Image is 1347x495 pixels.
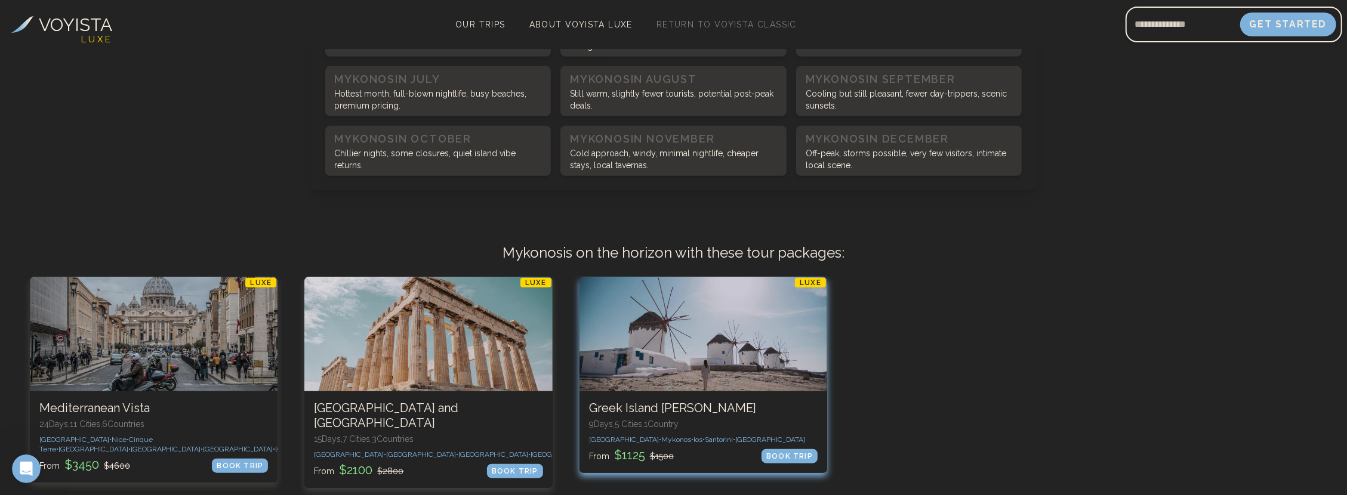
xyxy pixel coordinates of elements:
[62,457,101,472] span: $ 3450
[314,433,543,445] p: 15 Days, 7 Cities, 3 Countr ies
[570,71,777,88] h3: Mykonos in August
[589,401,818,416] h3: Greek Island [PERSON_NAME]
[335,131,542,147] h3: Mykonos in October
[39,418,268,430] p: 24 Days, 11 Cities, 6 Countr ies
[529,20,633,29] span: About Voyista Luxe
[656,20,797,29] span: Return to Voyista Classic
[39,456,130,473] p: From
[806,88,1013,112] p: Cooling but still pleasant, fewer day-trippers, scenic sunsets.
[1126,10,1240,39] input: Email address
[806,147,1013,171] p: Off-peak, storms possible, very few visitors, intimate local scene.
[650,451,674,461] span: $ 1500
[335,71,542,88] h3: Mykonos in July
[693,435,705,444] span: Ios •
[705,435,735,444] span: Santorini •
[58,445,131,453] span: [GEOGRAPHIC_DATA] •
[612,448,648,462] span: $ 1125
[30,277,278,482] a: Mediterranean VistaLUXEMediterranean Vista24Days,11 Cities,6Countries[GEOGRAPHIC_DATA]•Nice•Cinqu...
[39,401,268,416] h3: Mediterranean Vista
[580,277,827,473] a: Greek Island HopperLUXEGreek Island [PERSON_NAME]9Days,5 Cities,1Country[GEOGRAPHIC_DATA]•Mykonos...
[1240,13,1337,36] button: Get Started
[314,450,386,459] span: [GEOGRAPHIC_DATA] •
[570,147,777,171] p: Cold approach, windy, minimal nightlife, cheaper stays, local tavernas.
[245,278,276,287] p: LUXE
[652,16,802,33] a: Return to Voyista Classic
[335,88,542,112] p: Hottest month, full-blown nightlife, busy beaches, premium pricing.
[589,418,818,430] p: 9 Days, 5 Cities, 1 Countr y
[795,278,826,287] p: LUXE
[39,11,113,38] h3: VOYISTA
[589,435,661,444] span: [GEOGRAPHIC_DATA] •
[11,16,33,33] img: Voyista Logo
[314,462,403,478] p: From
[314,401,543,431] h3: [GEOGRAPHIC_DATA] and [GEOGRAPHIC_DATA]
[377,466,403,476] span: $ 2800
[661,435,693,444] span: Mykonos •
[212,459,268,473] div: BOOK TRIP
[39,435,112,444] span: [GEOGRAPHIC_DATA] •
[455,20,505,29] span: Our Trips
[458,450,531,459] span: [GEOGRAPHIC_DATA] •
[203,445,275,453] span: [GEOGRAPHIC_DATA] •
[451,16,510,33] a: Our Trips
[531,450,603,459] span: [GEOGRAPHIC_DATA] •
[131,445,203,453] span: [GEOGRAPHIC_DATA] •
[335,147,542,171] p: Chillier nights, some closures, quiet island vibe returns.
[304,277,552,488] a: Italy and GreeceLUXE[GEOGRAPHIC_DATA] and [GEOGRAPHIC_DATA]15Days,7 Cities,3Countries[GEOGRAPHIC_...
[12,454,41,483] iframe: Intercom live chat
[570,88,777,112] p: Still warm, slightly fewer tourists, potential post-peak deals.
[81,33,110,47] h4: L U X E
[806,71,1013,88] h3: Mykonos in September
[520,278,551,287] p: LUXE
[580,277,827,491] swiper-slide: 3 / 3
[762,449,818,463] div: BOOK TRIP
[589,447,674,463] p: From
[112,435,129,444] span: Nice •
[525,16,637,33] a: About Voyista Luxe
[11,11,113,38] a: VOYISTA
[275,445,347,453] span: [GEOGRAPHIC_DATA] •
[487,464,543,478] div: BOOK TRIP
[386,450,458,459] span: [GEOGRAPHIC_DATA] •
[806,131,1013,147] h3: Mykonos in December
[337,463,375,477] span: $ 2100
[104,461,130,471] span: $ 4600
[735,435,805,444] span: [GEOGRAPHIC_DATA]
[570,131,777,147] h3: Mykonos in November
